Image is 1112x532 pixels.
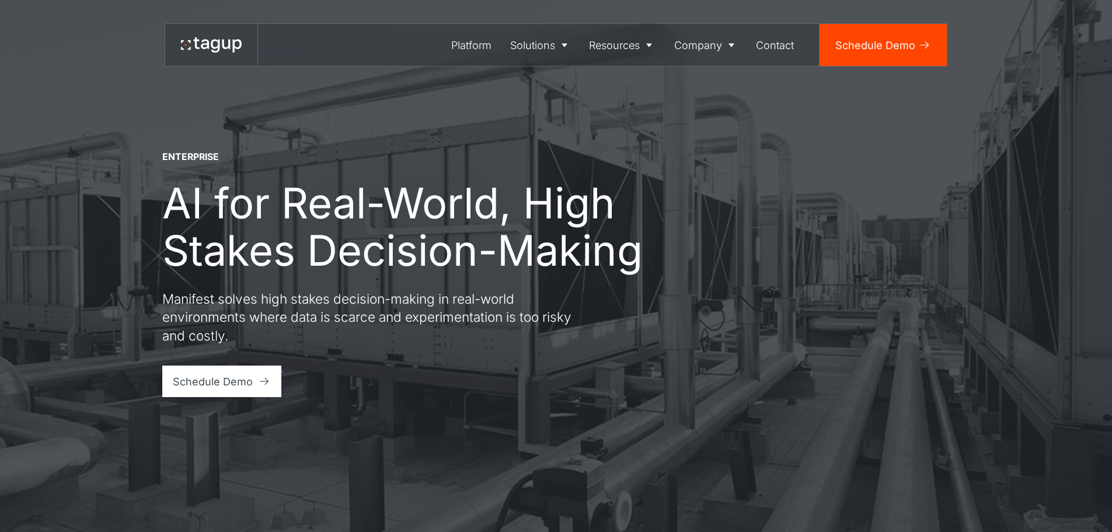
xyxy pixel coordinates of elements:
div: Schedule Demo [173,374,253,390]
div: Resources [589,37,640,53]
a: Company [665,24,747,66]
h1: AI for Real-World, High Stakes Decision-Making [162,179,653,274]
a: Platform [442,24,501,66]
a: Resources [580,24,665,66]
div: ENTERPRISE [162,151,219,164]
div: Contact [756,37,794,53]
p: Manifest solves high stakes decision-making in real-world environments where data is scarce and e... [162,290,583,345]
div: Company [674,37,722,53]
div: Platform [451,37,491,53]
div: Solutions [510,37,555,53]
div: Schedule Demo [835,37,915,53]
a: Schedule Demo [820,24,947,66]
a: Solutions [501,24,580,66]
a: Contact [747,24,804,66]
a: Schedule Demo [162,366,282,397]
